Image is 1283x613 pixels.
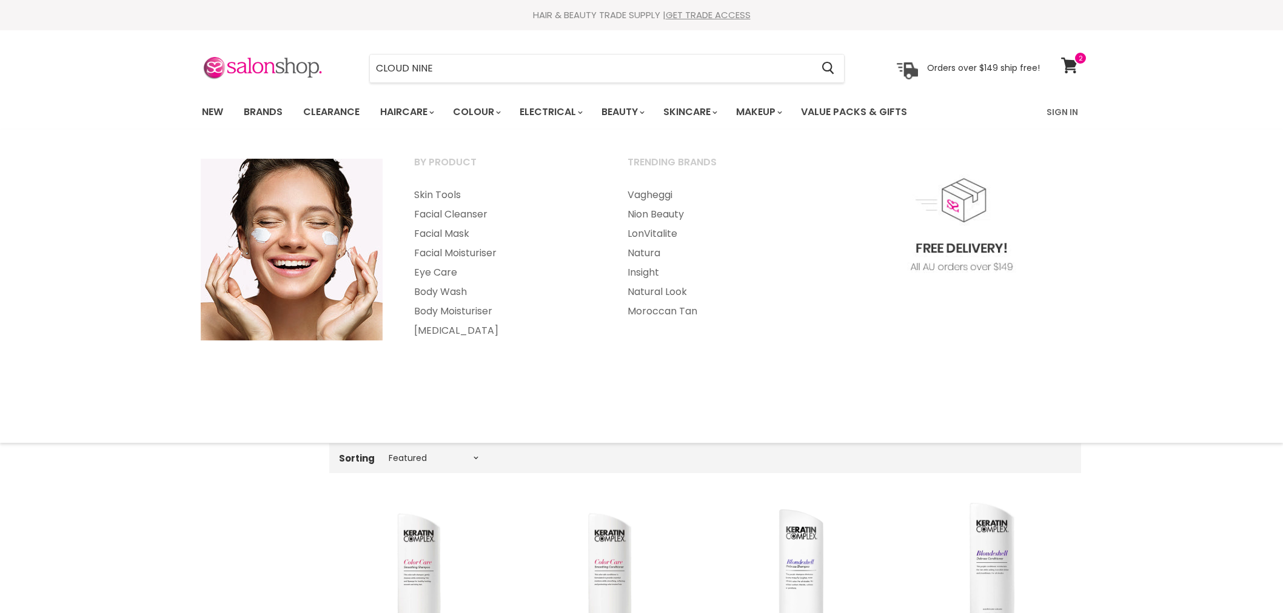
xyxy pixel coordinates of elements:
a: By Product [399,153,610,183]
a: Vagheggi [612,185,823,205]
a: [MEDICAL_DATA] [399,321,610,340]
a: Skincare [654,99,725,125]
a: Colour [444,99,508,125]
a: Trending Brands [612,153,823,183]
ul: Main menu [612,185,823,321]
form: Product [369,54,845,83]
a: Brands [235,99,292,125]
a: Facial Mask [399,224,610,244]
a: Natural Look [612,282,823,302]
a: New [193,99,232,125]
a: Eye Care [399,263,610,282]
a: Value Packs & Gifts [792,99,916,125]
div: HAIR & BEAUTY TRADE SUPPLY | [187,9,1096,21]
a: LonVitalite [612,224,823,244]
button: Search [812,55,844,82]
a: Skin Tools [399,185,610,205]
label: Sorting [339,453,375,463]
a: Body Wash [399,282,610,302]
a: Body Moisturiser [399,302,610,321]
p: Orders over $149 ship free! [927,62,1040,73]
ul: Main menu [399,185,610,340]
a: Beauty [592,99,652,125]
nav: Main [187,94,1096,130]
a: Sign In [1039,99,1085,125]
iframe: Gorgias live chat messenger [1222,556,1271,601]
a: Natura [612,244,823,263]
a: Nion Beauty [612,205,823,224]
a: Clearance [294,99,369,125]
a: Electrical [511,99,590,125]
a: GET TRADE ACCESS [666,8,751,21]
a: Moroccan Tan [612,302,823,321]
a: Haircare [371,99,441,125]
input: Search [370,55,812,82]
a: Insight [612,263,823,282]
a: Facial Cleanser [399,205,610,224]
a: Makeup [727,99,789,125]
ul: Main menu [193,94,978,130]
a: Facial Moisturiser [399,244,610,263]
